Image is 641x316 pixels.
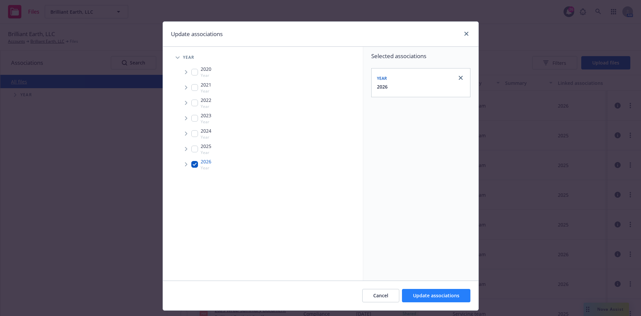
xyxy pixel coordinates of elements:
span: Year [201,88,211,94]
span: 2023 [201,112,211,119]
span: Year [201,150,211,155]
span: 2026 [201,158,211,165]
a: close [462,30,470,38]
span: Update associations [413,292,459,299]
h1: Update associations [171,30,223,38]
span: 2020 [201,65,211,72]
span: Cancel [373,292,388,299]
a: close [457,74,465,82]
button: Update associations [402,289,470,302]
span: Selected associations [371,52,470,60]
span: Year [201,165,211,171]
span: Year [201,119,211,125]
span: Year [201,134,211,140]
span: 2024 [201,127,211,134]
span: 2021 [201,81,211,88]
span: 2025 [201,143,211,150]
span: Year [201,72,211,78]
button: Cancel [362,289,399,302]
div: Tree Example [163,51,363,172]
span: Year [201,104,211,109]
span: Year [377,75,387,81]
span: 2022 [201,97,211,104]
button: 2026 [377,83,388,90]
span: Year [183,55,195,59]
